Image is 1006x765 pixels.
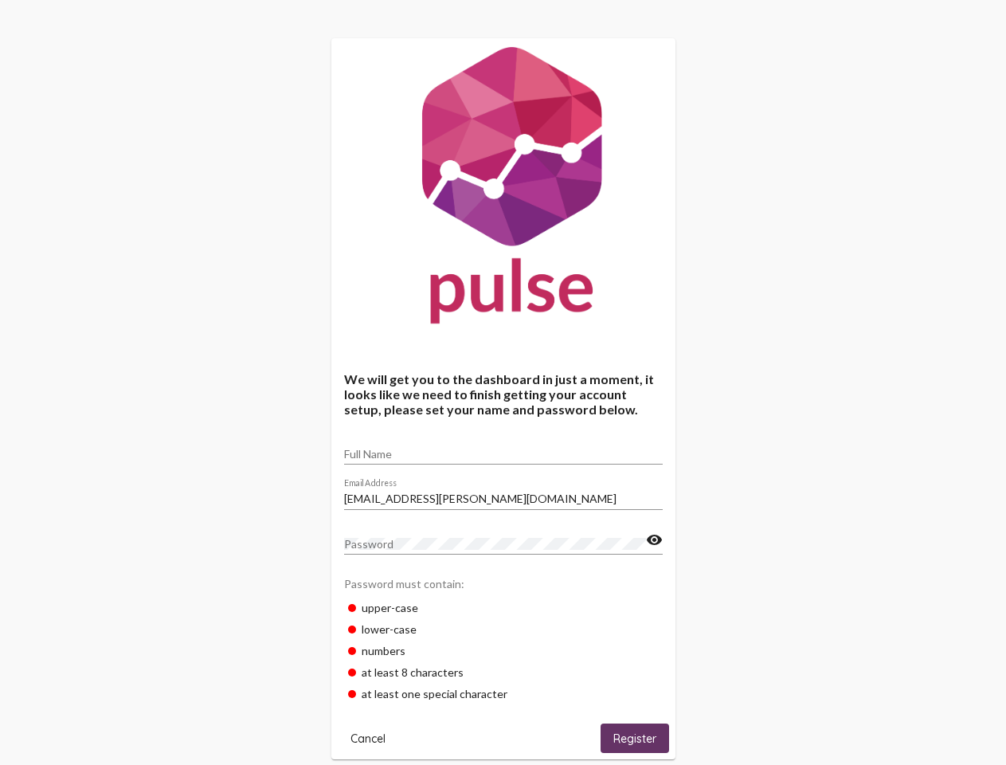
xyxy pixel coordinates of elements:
[344,597,663,618] div: upper-case
[613,732,656,746] span: Register
[646,531,663,550] mat-icon: visibility
[338,724,398,753] button: Cancel
[344,661,663,683] div: at least 8 characters
[601,724,669,753] button: Register
[350,732,386,746] span: Cancel
[331,38,675,339] img: Pulse For Good Logo
[344,683,663,704] div: at least one special character
[344,640,663,661] div: numbers
[344,569,663,597] div: Password must contain:
[344,618,663,640] div: lower-case
[344,371,663,417] h4: We will get you to the dashboard in just a moment, it looks like we need to finish getting your a...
